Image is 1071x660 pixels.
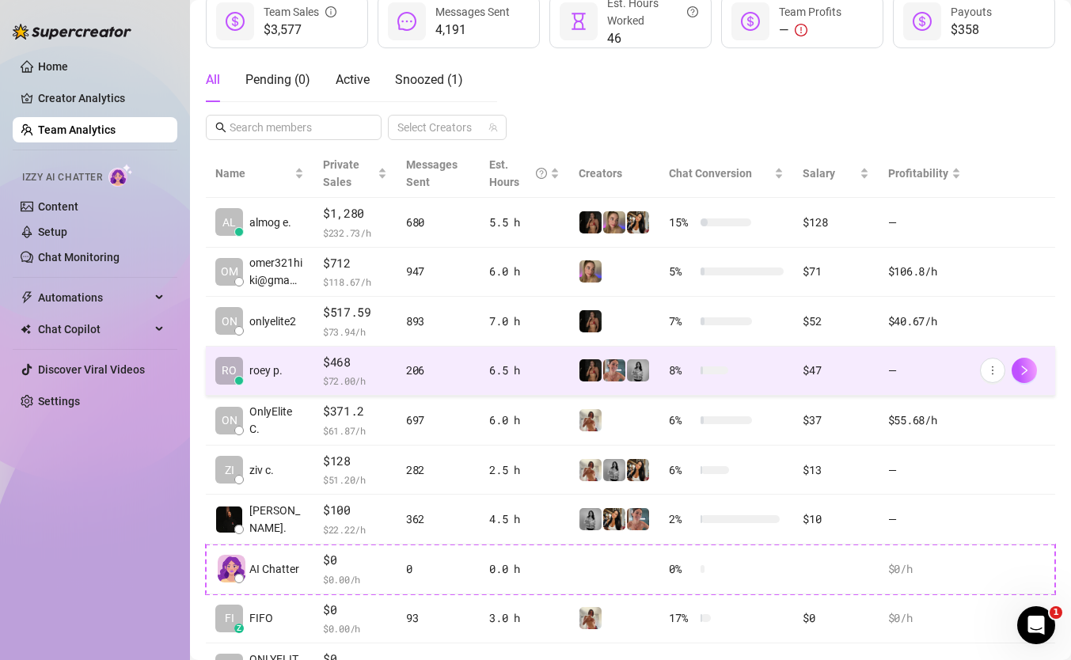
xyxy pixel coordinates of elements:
[579,211,602,233] img: the_bohema
[603,508,625,530] img: AdelDahan
[264,3,336,21] div: Team Sales
[489,313,560,330] div: 7.0 h
[249,362,283,379] span: roey p.
[489,214,560,231] div: 5.5 h
[603,459,625,481] img: A
[669,313,694,330] span: 7 %
[38,317,150,342] span: Chat Copilot
[38,123,116,136] a: Team Analytics
[569,12,588,31] span: hourglass
[323,254,387,273] span: $712
[215,165,291,182] span: Name
[323,522,387,537] span: $ 22.22 /h
[323,452,387,471] span: $128
[779,6,841,18] span: Team Profits
[803,412,868,429] div: $37
[579,409,602,431] img: Green
[323,620,387,636] span: $ 0.00 /h
[1017,606,1055,644] iframe: Intercom live chat
[249,403,304,438] span: OnlyElite C.
[222,412,237,429] span: ON
[206,150,313,198] th: Name
[249,461,274,479] span: ziv c.
[230,119,359,136] input: Search members
[888,167,948,180] span: Profitability
[38,363,145,376] a: Discover Viral Videos
[603,211,625,233] img: Cherry
[323,353,387,372] span: $468
[669,461,694,479] span: 6 %
[249,502,304,537] span: [PERSON_NAME].
[221,263,238,280] span: OM
[489,560,560,578] div: 0.0 h
[669,167,752,180] span: Chat Conversion
[249,254,304,289] span: omer321hiki@gma…
[489,461,560,479] div: 2.5 h
[222,214,236,231] span: AL
[325,3,336,21] span: info-circle
[669,263,694,280] span: 5 %
[435,6,510,18] span: Messages Sent
[406,313,470,330] div: 893
[803,214,868,231] div: $128
[216,506,242,533] img: Chap צ׳אפ
[579,607,602,629] img: Green
[488,123,498,132] span: team
[803,461,868,479] div: $13
[669,214,694,231] span: 15 %
[489,362,560,379] div: 6.5 h
[627,359,649,381] img: A
[669,560,694,578] span: 0 %
[888,412,961,429] div: $55.68 /h
[406,362,470,379] div: 206
[264,21,336,40] span: $3,577
[323,303,387,322] span: $517.59
[406,609,470,627] div: 93
[1019,365,1030,376] span: right
[249,313,296,330] span: onlyelite2
[225,461,234,479] span: ZI
[406,461,470,479] div: 282
[1050,606,1062,619] span: 1
[879,198,970,248] td: —
[627,459,649,481] img: AdelDahan
[222,362,237,379] span: RO
[323,158,359,188] span: Private Sales
[987,365,998,376] span: more
[879,347,970,396] td: —
[803,263,868,280] div: $71
[406,510,470,528] div: 362
[323,472,387,487] span: $ 51.20 /h
[888,313,961,330] div: $40.67 /h
[323,571,387,587] span: $ 0.00 /h
[397,12,416,31] span: message
[627,211,649,233] img: AdelDahan
[669,362,694,379] span: 8 %
[579,260,602,283] img: Cherry
[395,72,463,87] span: Snoozed ( 1 )
[38,251,120,264] a: Chat Monitoring
[406,412,470,429] div: 697
[779,21,841,40] div: —
[803,167,835,180] span: Salary
[406,263,470,280] div: 947
[579,459,602,481] img: Green
[21,291,33,304] span: thunderbolt
[669,609,694,627] span: 17 %
[406,214,470,231] div: 680
[406,158,458,188] span: Messages Sent
[489,510,560,528] div: 4.5 h
[38,285,150,310] span: Automations
[323,324,387,339] span: $ 73.94 /h
[38,226,67,238] a: Setup
[108,164,133,187] img: AI Chatter
[579,508,602,530] img: A
[323,601,387,620] span: $0
[38,395,80,408] a: Settings
[38,60,68,73] a: Home
[879,495,970,544] td: —
[489,263,560,280] div: 6.0 h
[323,501,387,520] span: $100
[569,150,659,198] th: Creators
[323,402,387,421] span: $371.2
